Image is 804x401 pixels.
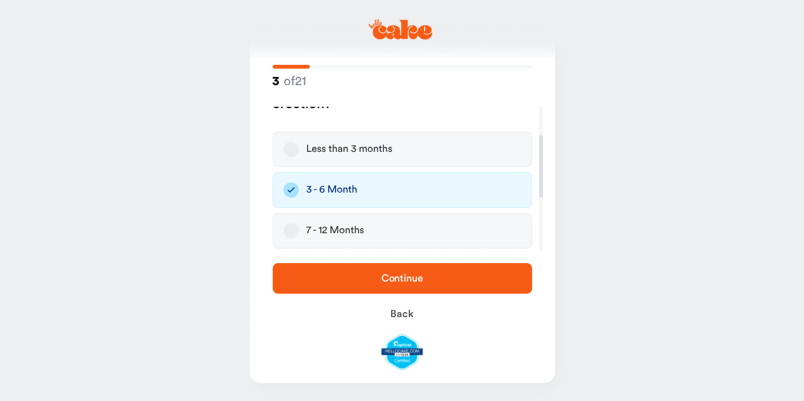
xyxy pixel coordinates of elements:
img: legit-script-certified.png [381,334,423,370]
button: Less than 3 months [283,142,299,157]
span: 3 [273,74,280,90]
button: Continue [273,263,532,294]
div: Less than 3 months [306,143,393,156]
button: Back [273,299,532,329]
button: 3 - 6 Month [283,182,299,198]
div: 3 - 6 Month [306,184,358,196]
span: Back [390,309,413,319]
button: 7 - 12 Months [283,223,299,238]
strong: of 21 [273,73,306,89]
div: 7 - 12 Months [306,224,364,237]
span: Continue [381,273,423,283]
